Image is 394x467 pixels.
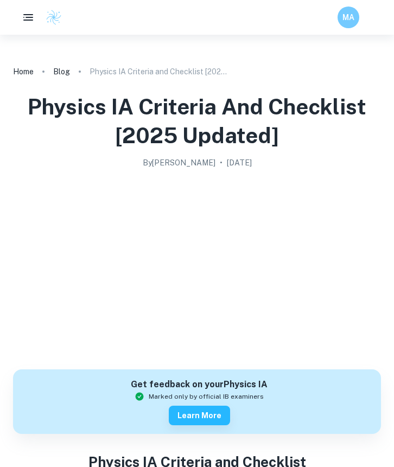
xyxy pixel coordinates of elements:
button: MA [338,7,359,28]
h6: MA [342,11,355,23]
a: Blog [53,64,70,79]
h1: Physics IA Criteria and Checklist [2025 updated] [13,92,381,150]
p: Physics IA Criteria and Checklist [2025 updated] [90,66,231,78]
img: Clastify logo [46,9,62,25]
a: Home [13,64,34,79]
p: • [220,157,223,169]
button: Learn more [169,406,230,425]
h6: Get feedback on your Physics IA [131,378,268,392]
a: Get feedback on yourPhysics IAMarked only by official IB examinersLearn more [13,369,381,434]
h2: [DATE] [227,157,252,169]
img: Physics IA Criteria and Checklist [2025 updated] cover image [13,173,381,357]
a: Clastify logo [39,9,62,25]
span: Marked only by official IB examiners [149,392,264,401]
h2: By [PERSON_NAME] [143,157,215,169]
